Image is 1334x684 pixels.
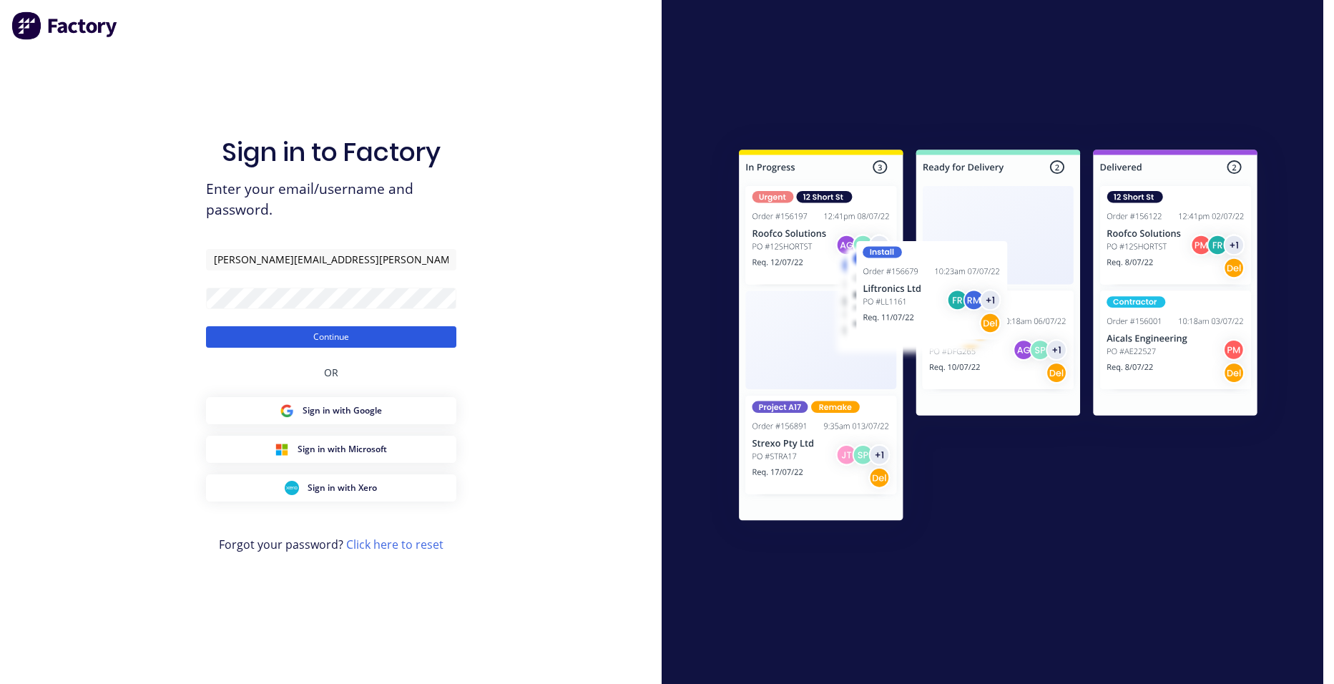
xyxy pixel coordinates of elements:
[219,536,443,553] span: Forgot your password?
[206,179,456,220] span: Enter your email/username and password.
[222,137,441,167] h1: Sign in to Factory
[11,11,119,40] img: Factory
[206,436,456,463] button: Microsoft Sign inSign in with Microsoft
[285,481,299,495] img: Xero Sign in
[206,326,456,348] button: Continue
[206,397,456,424] button: Google Sign inSign in with Google
[324,348,338,397] div: OR
[308,482,377,494] span: Sign in with Xero
[707,121,1289,554] img: Sign in
[298,443,387,456] span: Sign in with Microsoft
[206,474,456,502] button: Xero Sign inSign in with Xero
[206,249,456,270] input: Email/Username
[280,404,294,418] img: Google Sign in
[275,442,289,456] img: Microsoft Sign in
[346,537,443,552] a: Click here to reset
[303,404,382,417] span: Sign in with Google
